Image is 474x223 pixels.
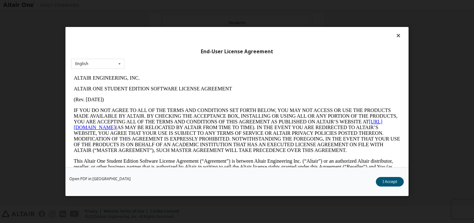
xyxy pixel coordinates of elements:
[376,177,404,187] button: I Accept
[3,24,329,30] p: (Rev. [DATE])
[3,3,329,8] p: ALTAIR ENGINEERING, INC.
[3,35,329,81] p: IF YOU DO NOT AGREE TO ALL OF THE TERMS AND CONDITIONS SET FORTH BELOW, YOU MAY NOT ACCESS OR USE...
[3,13,329,19] p: ALTAIR ONE STUDENT EDITION SOFTWARE LICENSE AGREEMENT
[75,62,88,66] div: English
[69,177,131,181] a: Open PDF in [GEOGRAPHIC_DATA]
[71,49,403,55] div: End-User License Agreement
[3,86,329,108] p: This Altair One Student Edition Software License Agreement (“Agreement”) is between Altair Engine...
[3,46,311,57] a: [URL][DOMAIN_NAME]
